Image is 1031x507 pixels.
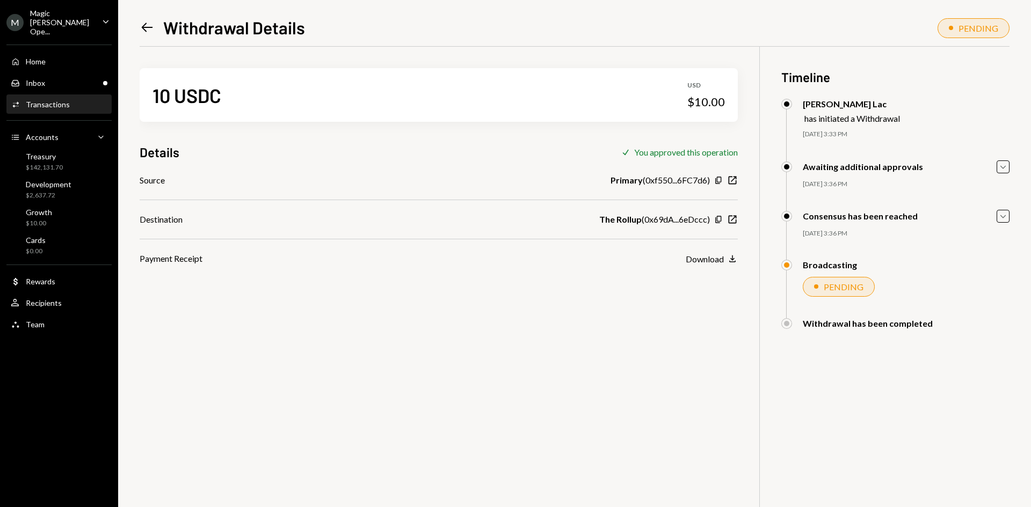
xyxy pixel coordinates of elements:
div: Source [140,174,165,187]
a: Recipients [6,293,112,312]
h3: Timeline [781,68,1010,86]
div: $10.00 [26,219,52,228]
div: Treasury [26,152,63,161]
h3: Details [140,143,179,161]
div: Recipients [26,298,62,307]
div: Withdrawal has been completed [803,318,933,328]
div: Team [26,320,45,329]
div: ( 0xf550...6FC7d6 ) [611,174,710,187]
div: Home [26,57,46,66]
a: Cards$0.00 [6,232,112,258]
div: $2,637.72 [26,191,71,200]
div: Growth [26,208,52,217]
div: You approved this operation [634,147,738,157]
a: Accounts [6,127,112,146]
div: Accounts [26,133,59,142]
a: Growth$10.00 [6,204,112,230]
a: Rewards [6,271,112,291]
a: Inbox [6,73,112,92]
div: 10 USDC [153,83,221,107]
div: [DATE] 3:36 PM [803,229,1010,238]
div: PENDING [959,23,998,33]
a: Development$2,637.72 [6,177,112,202]
div: [DATE] 3:36 PM [803,180,1010,189]
div: Download [686,254,724,264]
div: Cards [26,236,46,245]
div: Consensus has been reached [803,211,918,221]
div: $10.00 [687,94,725,109]
div: Inbox [26,78,45,87]
div: Transactions [26,100,70,109]
div: USD [687,81,725,90]
div: PENDING [824,282,863,292]
b: Primary [611,174,643,187]
a: Team [6,314,112,334]
a: Home [6,52,112,71]
div: Destination [140,213,183,226]
div: ( 0x69dA...6eDccc ) [599,213,710,226]
div: [DATE] 3:33 PM [803,130,1010,139]
h1: Withdrawal Details [163,17,305,38]
div: $142,131.70 [26,163,63,172]
b: The Rollup [599,213,642,226]
div: [PERSON_NAME] Lac [803,99,900,109]
div: M [6,14,24,31]
a: Transactions [6,94,112,114]
button: Download [686,253,738,265]
div: Rewards [26,277,55,286]
div: $0.00 [26,247,46,256]
div: Awaiting additional approvals [803,161,923,172]
div: has initiated a Withdrawal [804,113,900,123]
div: Payment Receipt [140,252,202,265]
div: Development [26,180,71,189]
div: Magic [PERSON_NAME] Ope... [30,9,93,36]
a: Treasury$142,131.70 [6,149,112,174]
div: Broadcasting [803,260,857,270]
